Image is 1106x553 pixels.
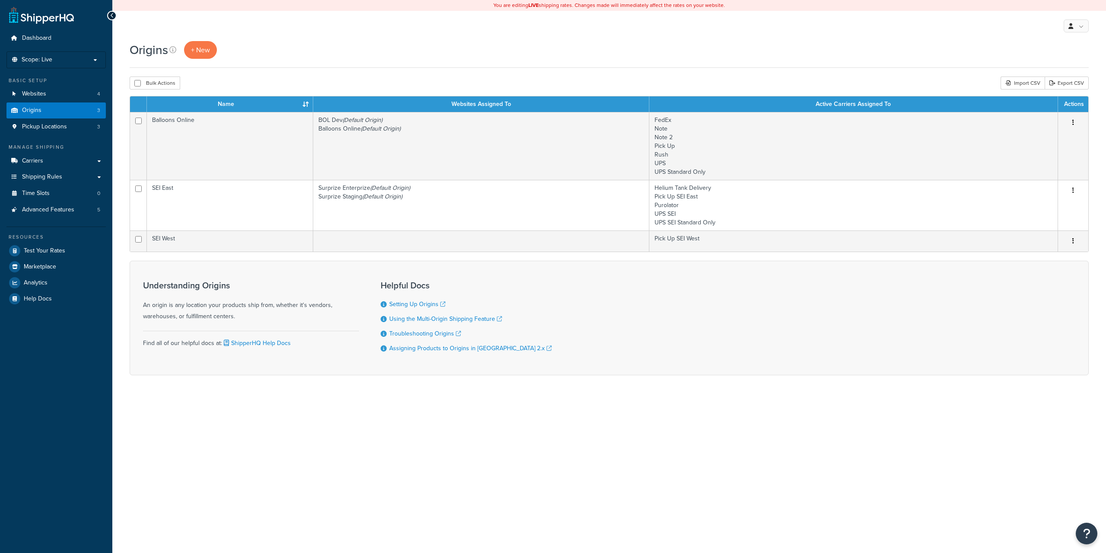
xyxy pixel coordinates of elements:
[24,247,65,255] span: Test Your Rates
[147,112,313,180] td: Balloons Online
[1076,523,1097,544] button: Open Resource Center
[6,185,106,201] li: Time Slots
[6,77,106,84] div: Basic Setup
[22,190,50,197] span: Time Slots
[147,180,313,230] td: SEI East
[6,233,106,241] div: Resources
[649,230,1058,252] td: Pick Up SEI West
[97,123,100,131] span: 3
[6,30,106,46] a: Dashboard
[97,206,100,214] span: 5
[389,329,461,338] a: Troubleshooting Origins
[370,183,410,192] i: (Default Origin)
[97,190,100,197] span: 0
[6,291,106,307] a: Help Docs
[6,202,106,218] a: Advanced Features 5
[22,173,62,181] span: Shipping Rules
[6,119,106,135] li: Pickup Locations
[1058,96,1088,112] th: Actions
[343,115,382,125] i: (Default Origin)
[97,107,100,114] span: 3
[6,86,106,102] li: Websites
[6,102,106,118] li: Origins
[362,192,402,201] i: (Default Origin)
[6,169,106,185] a: Shipping Rules
[389,300,445,309] a: Setting Up Origins
[6,144,106,151] div: Manage Shipping
[22,123,67,131] span: Pickup Locations
[22,56,52,64] span: Scope: Live
[6,275,106,291] a: Analytics
[6,102,106,118] a: Origins 3
[649,96,1058,112] th: Active Carriers Assigned To
[222,339,291,348] a: ShipperHQ Help Docs
[191,45,210,55] span: + New
[24,295,52,303] span: Help Docs
[6,259,106,275] a: Marketplace
[9,6,74,24] a: ShipperHQ Home
[22,206,74,214] span: Advanced Features
[389,314,502,323] a: Using the Multi-Origin Shipping Feature
[184,41,217,59] a: + New
[313,180,649,230] td: Surprize Enterprize Surprize Staging
[313,96,649,112] th: Websites Assigned To
[130,42,168,58] h1: Origins
[381,281,552,290] h3: Helpful Docs
[147,230,313,252] td: SEI West
[361,124,400,133] i: (Default Origin)
[1045,77,1089,90] a: Export CSV
[22,35,51,42] span: Dashboard
[24,279,48,287] span: Analytics
[6,243,106,259] a: Test Your Rates
[22,90,46,98] span: Websites
[6,86,106,102] a: Websites 4
[6,185,106,201] a: Time Slots 0
[1001,77,1045,90] div: Import CSV
[143,331,359,349] div: Find all of our helpful docs at:
[22,107,41,114] span: Origins
[143,281,359,290] h3: Understanding Origins
[6,153,106,169] a: Carriers
[97,90,100,98] span: 4
[6,202,106,218] li: Advanced Features
[649,112,1058,180] td: FedEx Note Note 2 Pick Up Rush UPS UPS Standard Only
[6,119,106,135] a: Pickup Locations 3
[649,180,1058,230] td: Helium Tank Delivery Pick Up SEI East Purolator UPS SEI UPS SEI Standard Only
[528,1,539,9] b: LIVE
[24,263,56,271] span: Marketplace
[22,157,43,165] span: Carriers
[313,112,649,180] td: BOL Dev Balloons Online
[130,77,180,90] button: Bulk Actions
[389,344,552,353] a: Assigning Products to Origins in [GEOGRAPHIC_DATA] 2.x
[143,281,359,322] div: An origin is any location your products ship from, whether it's vendors, warehouses, or fulfillme...
[147,96,313,112] th: Name : activate to sort column ascending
